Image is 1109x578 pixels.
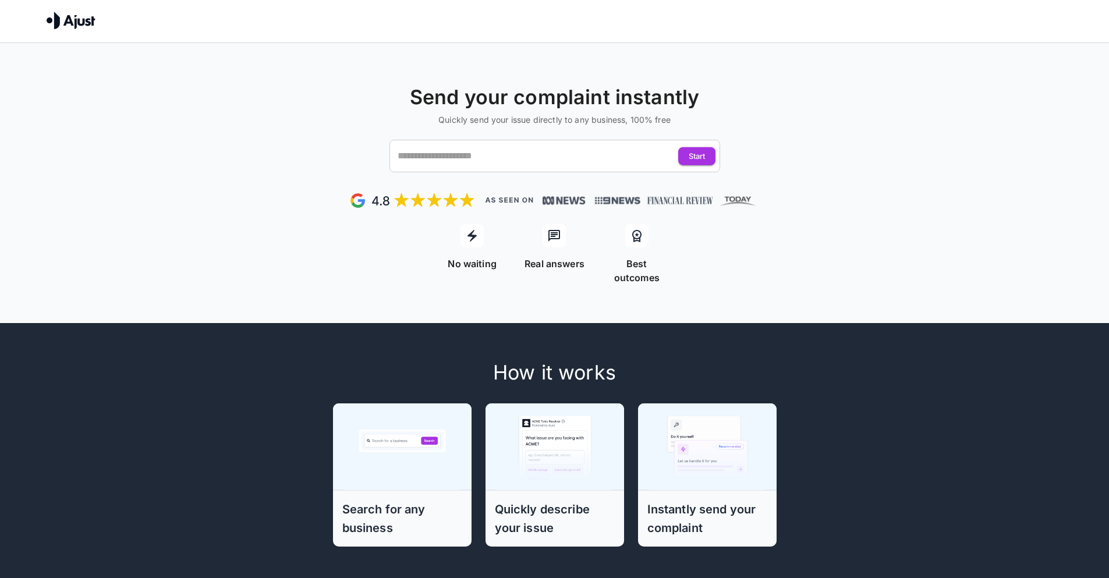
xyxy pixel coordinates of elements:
h6: Quickly send your issue directly to any business, 100% free [5,114,1104,126]
h6: Instantly send your complaint [647,500,767,537]
img: News, Financial Review, Today [543,195,586,207]
img: News, Financial Review, Today [590,193,760,208]
img: Step 1 [344,403,460,490]
p: No waiting [448,257,497,271]
h6: Search for any business [342,500,462,537]
button: Start [678,147,715,165]
img: Step 3 [649,403,766,490]
img: As seen on [485,197,533,203]
img: Ajust [47,12,95,29]
h6: Quickly describe your issue [495,500,615,537]
h4: How it works [257,360,853,385]
p: Best outcomes [603,257,671,285]
img: Step 2 [497,403,613,490]
h4: Send your complaint instantly [5,85,1104,109]
p: Real answers [525,257,584,271]
img: Google Review - 5 stars [349,191,476,210]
